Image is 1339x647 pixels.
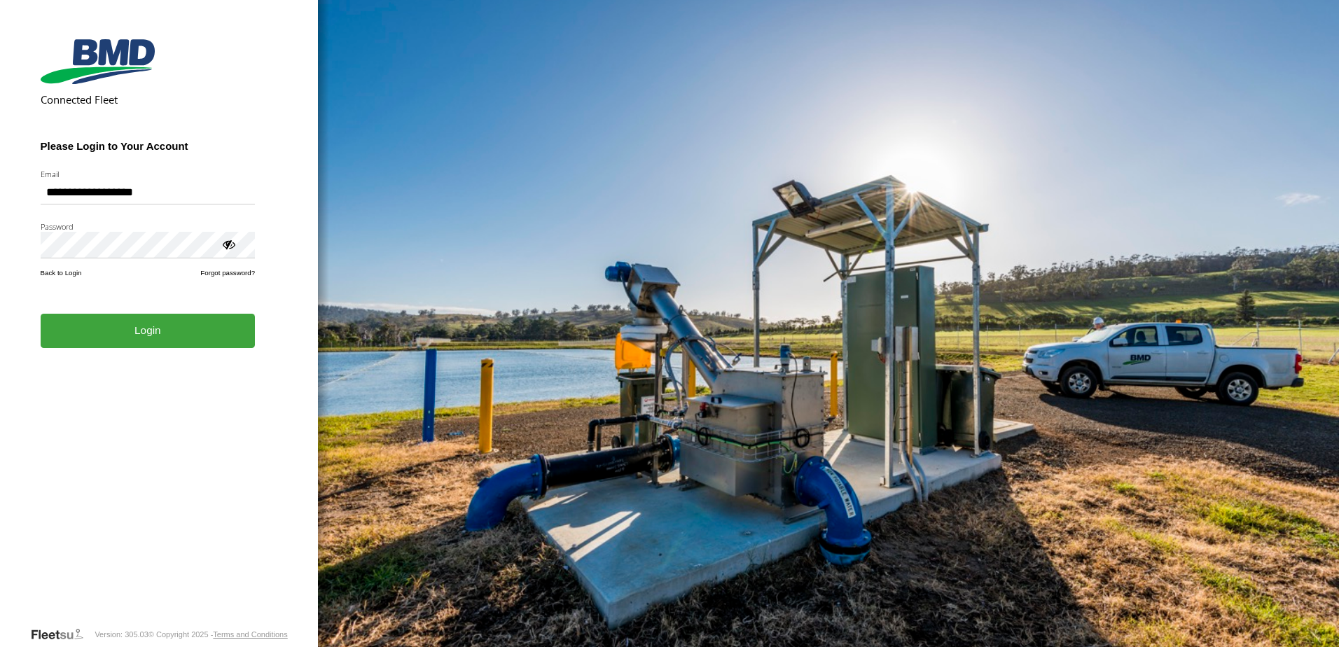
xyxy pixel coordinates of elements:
[41,169,256,179] label: Email
[148,630,288,639] div: © Copyright 2025 -
[41,92,256,106] h2: Connected Fleet
[200,269,255,277] a: Forgot password?
[41,221,256,232] label: Password
[41,269,82,277] a: Back to Login
[95,630,148,639] div: Version: 305.03
[41,39,155,84] img: BMD
[41,314,256,348] button: Login
[41,140,256,152] h3: Please Login to Your Account
[30,627,95,641] a: Visit our Website
[213,630,287,639] a: Terms and Conditions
